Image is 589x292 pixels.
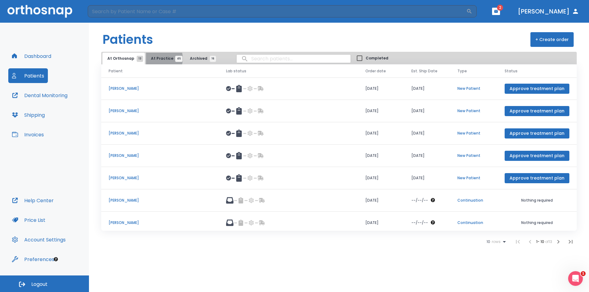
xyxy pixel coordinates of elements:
[457,131,490,136] p: New Patient
[505,68,518,74] span: Status
[505,106,569,116] button: Approve treatment plan
[404,122,450,145] td: [DATE]
[7,5,72,17] img: Orthosnap
[411,198,428,203] p: --/--/--
[8,127,48,142] button: Invoices
[226,68,246,74] span: Lab status
[505,84,569,94] button: Approve treatment plan
[109,86,211,91] p: [PERSON_NAME]
[8,232,69,247] button: Account Settings
[404,167,450,189] td: [DATE]
[151,56,179,61] span: At Practice
[102,53,219,64] div: tabs
[109,68,123,74] span: Patient
[411,68,437,74] span: Est. Ship Date
[358,122,404,145] td: [DATE]
[8,49,55,63] button: Dashboard
[457,175,490,181] p: New Patient
[457,220,490,226] p: Continuation
[505,220,569,226] p: Nothing required
[545,239,552,244] span: of 13
[8,108,48,122] button: Shipping
[505,128,569,138] button: Approve treatment plan
[109,131,211,136] p: [PERSON_NAME]
[109,175,211,181] p: [PERSON_NAME]
[505,198,569,203] p: Nothing required
[137,56,143,62] span: 13
[530,32,574,47] button: + Create order
[515,6,582,17] button: [PERSON_NAME]
[31,281,48,288] span: Logout
[190,56,213,61] span: Archived
[358,167,404,189] td: [DATE]
[8,213,49,227] button: Price List
[457,86,490,91] p: New Patient
[358,100,404,122] td: [DATE]
[568,271,583,286] iframe: Intercom live chat
[457,153,490,158] p: New Patient
[8,252,58,267] button: Preferences
[457,108,490,114] p: New Patient
[107,56,140,61] span: At Orthosnap
[487,240,490,244] span: 10
[411,220,428,226] p: --/--/--
[8,68,48,83] button: Patients
[536,239,545,244] span: 1 - 10
[109,153,211,158] p: [PERSON_NAME]
[581,271,586,276] span: 1
[404,145,450,167] td: [DATE]
[109,108,211,114] p: [PERSON_NAME]
[366,55,388,61] span: Completed
[411,220,443,226] div: The date will be available after approving treatment plan
[237,53,351,65] input: search
[109,220,211,226] p: [PERSON_NAME]
[210,56,216,62] span: 16
[497,5,503,11] span: 2
[411,198,443,203] div: The date will be available after approving treatment plan
[102,30,153,49] h1: Patients
[8,193,57,208] button: Help Center
[404,100,450,122] td: [DATE]
[358,145,404,167] td: [DATE]
[8,88,71,103] button: Dental Monitoring
[505,151,569,161] button: Approve treatment plan
[358,78,404,100] td: [DATE]
[457,68,467,74] span: Type
[109,198,211,203] p: [PERSON_NAME]
[88,5,466,17] input: Search by Patient Name or Case #
[404,78,450,100] td: [DATE]
[175,56,183,62] span: 45
[457,198,490,203] p: Continuation
[358,189,404,212] td: [DATE]
[365,68,386,74] span: Order date
[358,212,404,234] td: [DATE]
[505,173,569,183] button: Approve treatment plan
[490,240,501,244] span: rows
[53,256,59,262] div: Tooltip anchor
